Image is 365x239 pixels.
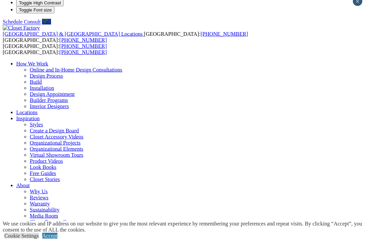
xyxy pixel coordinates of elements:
a: Free Guides [30,170,56,176]
a: Closet Accessory Videos [30,134,83,140]
a: [PHONE_NUMBER] [59,49,107,55]
a: How We Work [16,61,48,67]
span: [GEOGRAPHIC_DATA]: [GEOGRAPHIC_DATA]: [3,43,107,55]
button: Toggle Font size [16,6,54,14]
a: Closet Stories [30,176,60,182]
span: Toggle High Contrast [19,0,61,5]
a: About [16,183,30,188]
a: Interior Designers [30,103,69,109]
a: Reviews [30,195,48,200]
a: Warranty [30,201,50,207]
span: Toggle Font size [19,7,52,13]
a: Inspiration [16,116,40,121]
div: We use cookies and IP address on our website to give you the most relevant experience by remember... [3,221,365,233]
a: Installation [30,85,54,91]
a: Accept [42,233,57,239]
a: Create a Design Board [30,128,79,134]
a: Locations [16,110,38,115]
a: Virtual Showroom Tours [30,152,83,158]
a: Schedule Consult [3,19,41,25]
span: [GEOGRAPHIC_DATA]: [GEOGRAPHIC_DATA]: [3,31,248,43]
a: Product Videos [30,158,63,164]
a: Build [30,79,42,85]
a: Call [42,19,51,25]
a: Closet Factory Cares [30,219,75,225]
a: Look Books [30,164,56,170]
a: Media Room [30,213,58,219]
a: Organizational Elements [30,146,83,152]
a: [PHONE_NUMBER] [59,43,107,49]
img: Closet Factory [3,25,40,31]
a: Styles [30,122,43,127]
a: Organizational Projects [30,140,80,146]
a: Cookie Settings [4,233,39,239]
span: [GEOGRAPHIC_DATA] & [GEOGRAPHIC_DATA] Locations [3,31,143,37]
a: [PHONE_NUMBER] [59,37,107,43]
a: Design Appointment [30,91,75,97]
a: [PHONE_NUMBER] [200,31,248,37]
a: Sustainability [30,207,59,213]
a: [GEOGRAPHIC_DATA] & [GEOGRAPHIC_DATA] Locations [3,31,144,37]
a: Design Process [30,73,63,79]
a: Online and In-Home Design Consultations [30,67,122,73]
a: Builder Programs [30,97,68,103]
a: Why Us [30,189,48,194]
